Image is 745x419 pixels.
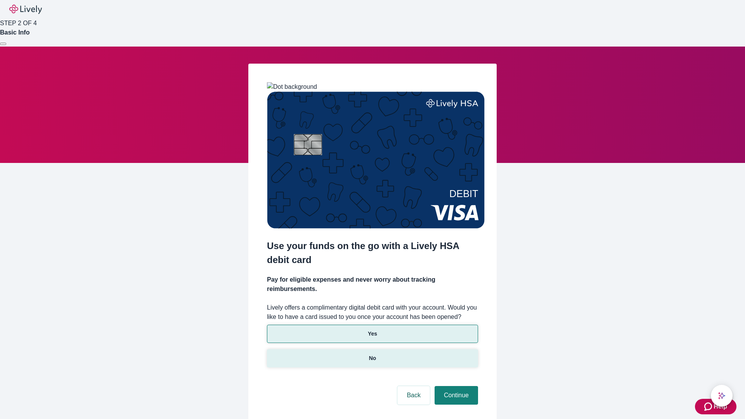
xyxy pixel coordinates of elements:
[714,402,727,411] span: Help
[397,386,430,405] button: Back
[267,325,478,343] button: Yes
[267,303,478,322] label: Lively offers a complimentary digital debit card with your account. Would you like to have a card...
[711,385,733,407] button: chat
[435,386,478,405] button: Continue
[267,239,478,267] h2: Use your funds on the go with a Lively HSA debit card
[267,82,317,92] img: Dot background
[704,402,714,411] svg: Zendesk support icon
[267,92,485,229] img: Debit card
[695,399,736,414] button: Zendesk support iconHelp
[267,349,478,367] button: No
[718,392,726,400] svg: Lively AI Assistant
[9,5,42,14] img: Lively
[369,354,376,362] p: No
[368,330,377,338] p: Yes
[267,275,478,294] h4: Pay for eligible expenses and never worry about tracking reimbursements.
